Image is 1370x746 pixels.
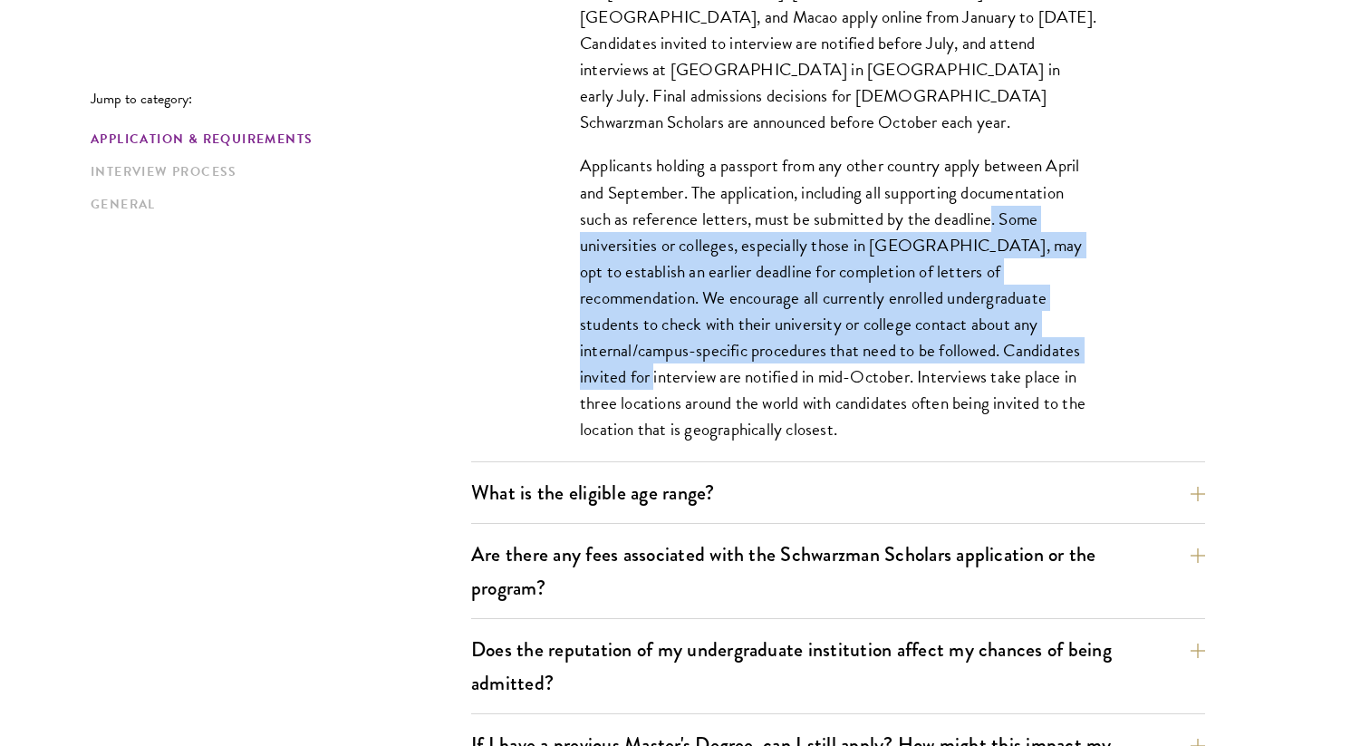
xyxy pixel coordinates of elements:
[580,152,1096,442] p: Applicants holding a passport from any other country apply between April and September. The appli...
[91,162,460,181] a: Interview Process
[471,472,1205,513] button: What is the eligible age range?
[91,91,471,107] p: Jump to category:
[91,195,460,214] a: General
[471,534,1205,608] button: Are there any fees associated with the Schwarzman Scholars application or the program?
[91,130,460,149] a: Application & Requirements
[471,629,1205,703] button: Does the reputation of my undergraduate institution affect my chances of being admitted?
